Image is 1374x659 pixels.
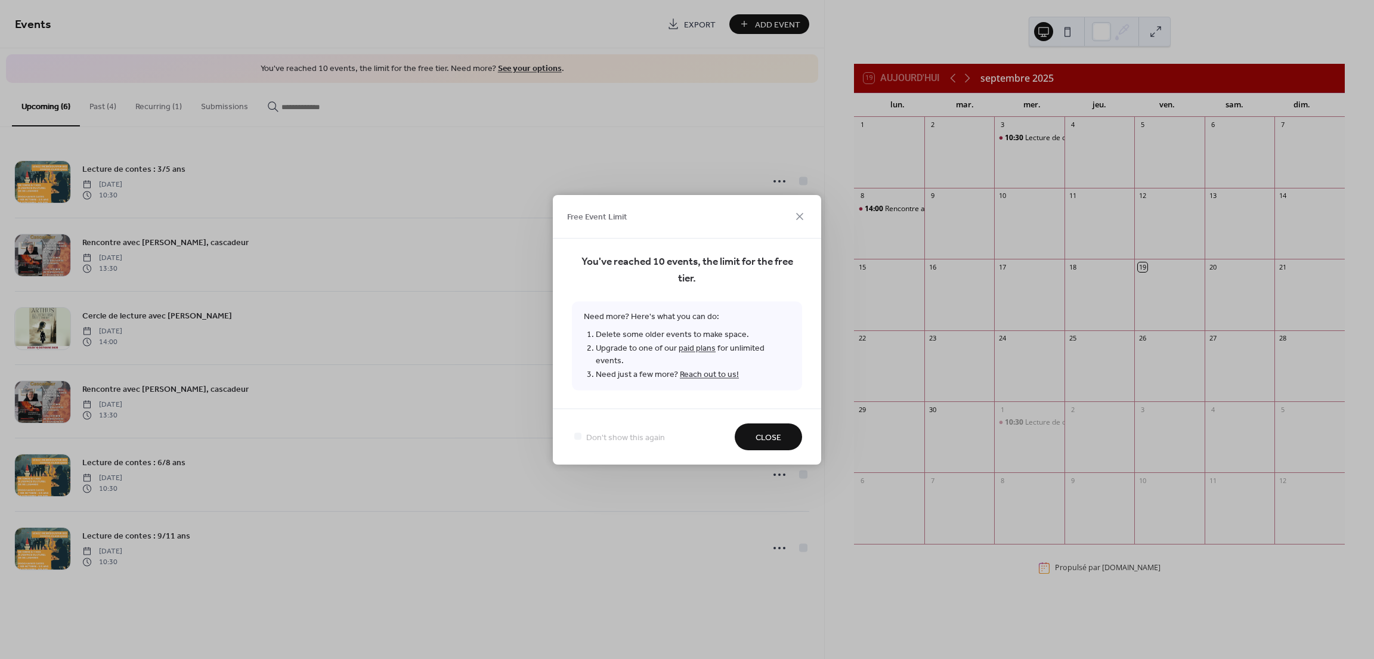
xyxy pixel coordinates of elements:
li: Upgrade to one of our for unlimited events. [596,341,790,367]
span: Close [756,431,781,444]
span: Free Event Limit [567,211,627,224]
li: Delete some older events to make space. [596,327,790,341]
button: Close [735,423,802,450]
a: Reach out to us! [680,366,739,382]
a: paid plans [679,340,716,356]
span: You've reached 10 events, the limit for the free tier. [572,253,802,287]
span: Need more? Here's what you can do: [572,301,802,390]
li: Need just a few more? [596,367,790,381]
span: Don't show this again [586,431,665,444]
